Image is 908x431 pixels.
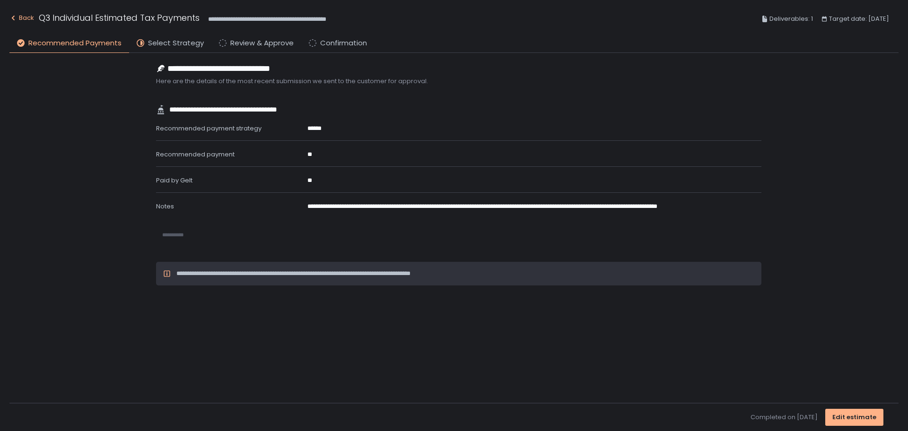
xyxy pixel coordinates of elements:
[320,38,367,49] span: Confirmation
[751,413,818,422] span: Completed on [DATE]
[825,409,883,426] button: Edit estimate
[28,38,122,49] span: Recommended Payments
[9,12,34,24] div: Back
[832,413,876,422] div: Edit estimate
[156,150,235,159] span: Recommended payment
[156,176,192,185] span: Paid by Gelt
[39,11,200,24] h1: Q3 Individual Estimated Tax Payments
[156,202,174,211] span: Notes
[769,13,813,25] span: Deliverables: 1
[156,77,761,86] span: Here are the details of the most recent submission we sent to the customer for approval.
[156,124,262,133] span: Recommended payment strategy
[230,38,294,49] span: Review & Approve
[148,38,204,49] span: Select Strategy
[9,11,34,27] button: Back
[829,13,889,25] span: Target date: [DATE]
